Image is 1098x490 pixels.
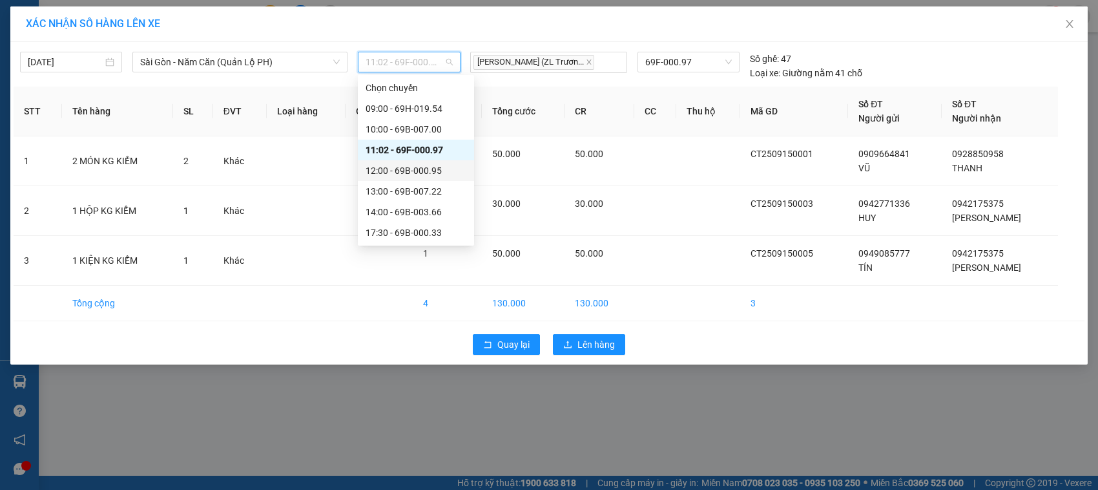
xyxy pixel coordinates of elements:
span: XÁC NHẬN SỐ HÀNG LÊN XE [26,17,160,30]
span: CT2509150003 [751,198,813,209]
td: 3 [740,286,848,321]
span: 11:02 - 69F-000.97 [366,52,452,72]
span: Lên hàng [577,337,615,352]
span: 1 [183,206,189,216]
span: 0942175375 [952,248,1004,259]
span: Sài Gòn - Năm Căn (Quản Lộ PH) [140,52,340,72]
span: 0909664841 [858,149,910,159]
button: uploadLên hàng [553,334,625,355]
span: Số ghế: [750,52,779,66]
div: 11:02 - 69F-000.97 [366,143,466,157]
th: Thu hộ [676,87,741,136]
td: 3 [14,236,62,286]
span: 50.000 [575,248,603,259]
span: upload [563,340,572,350]
th: Tổng cước [482,87,565,136]
span: Người nhận [952,113,1001,123]
th: Loại hàng [267,87,346,136]
td: Khác [213,236,267,286]
span: Quay lại [497,337,530,352]
span: 30.000 [575,198,603,209]
td: Khác [213,136,267,186]
th: Ghi chú [346,87,412,136]
th: STT [14,87,62,136]
span: 0928850958 [952,149,1004,159]
span: rollback [483,340,492,350]
span: THANH [952,163,982,173]
span: 0949085777 [858,248,910,259]
td: Khác [213,186,267,236]
span: down [333,58,340,66]
div: Chọn chuyến [366,81,466,95]
div: 47 [750,52,791,66]
td: 130.000 [482,286,565,321]
span: CT2509150001 [751,149,813,159]
span: 50.000 [492,149,521,159]
span: [PERSON_NAME] (ZL Trươn... [473,55,594,70]
span: 69F-000.97 [645,52,731,72]
span: 0942175375 [952,198,1004,209]
span: close [586,59,592,65]
th: Tên hàng [62,87,173,136]
div: 12:00 - 69B-000.95 [366,164,466,178]
span: 1 [423,248,428,259]
span: 50.000 [492,248,521,259]
span: 30.000 [492,198,521,209]
td: 2 [14,186,62,236]
div: 09:00 - 69H-019.54 [366,101,466,116]
span: CT2509150005 [751,248,813,259]
td: 1 KIỆN KG KIỂM [62,236,173,286]
td: Tổng cộng [62,286,173,321]
th: CC [634,87,676,136]
th: ĐVT [213,87,267,136]
span: Số ĐT [858,99,883,109]
span: close [1064,19,1075,29]
span: 50.000 [575,149,603,159]
button: rollbackQuay lại [473,334,540,355]
span: Số ĐT [952,99,977,109]
div: 14:00 - 69B-003.66 [366,205,466,219]
span: 1 [183,255,189,266]
div: 17:30 - 69B-000.33 [366,226,466,240]
td: 2 MÓN KG KIỂM [62,136,173,186]
td: 4 [413,286,482,321]
td: 1 HỘP KG KIỂM [62,186,173,236]
th: Mã GD [740,87,848,136]
div: 13:00 - 69B-007.22 [366,184,466,198]
span: 2 [183,156,189,166]
span: [PERSON_NAME] [952,262,1021,273]
span: VŨ [858,163,870,173]
div: Giường nằm 41 chỗ [750,66,862,80]
span: TÍN [858,262,873,273]
span: Người gửi [858,113,900,123]
td: 1 [14,136,62,186]
th: SL [173,87,213,136]
span: HUY [858,213,876,223]
span: [PERSON_NAME] [952,213,1021,223]
button: Close [1051,6,1088,43]
div: 10:00 - 69B-007.00 [366,122,466,136]
td: 130.000 [565,286,635,321]
span: 0942771336 [858,198,910,209]
span: Loại xe: [750,66,780,80]
div: Chọn chuyến [358,78,474,98]
input: 15/09/2025 [28,55,103,69]
th: CR [565,87,635,136]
